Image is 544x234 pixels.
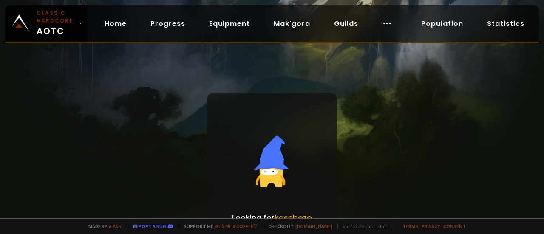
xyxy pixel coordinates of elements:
a: Terms [402,223,418,229]
a: Statistics [480,15,531,32]
a: Guilds [327,15,365,32]
span: Checkout [263,223,332,229]
a: Buy me a coffee [215,223,258,229]
a: Privacy [422,223,440,229]
span: v. d752d5 - production [337,223,388,229]
a: Classic HardcoreAOTC [5,5,88,42]
span: AOTC [37,9,76,37]
a: Progress [144,15,192,32]
a: Home [98,15,133,32]
a: Mak'gora [267,15,317,32]
span: Made by [83,223,122,229]
a: Equipment [202,15,257,32]
a: Consent [443,223,466,229]
a: [DOMAIN_NAME] [295,223,332,229]
a: a fan [109,223,122,229]
span: kasebozo [275,212,312,223]
a: Population [414,15,470,32]
small: Classic Hardcore [37,9,76,25]
p: Looking for [232,212,312,223]
span: Support me, [178,223,258,229]
a: Report a bug [133,223,166,229]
